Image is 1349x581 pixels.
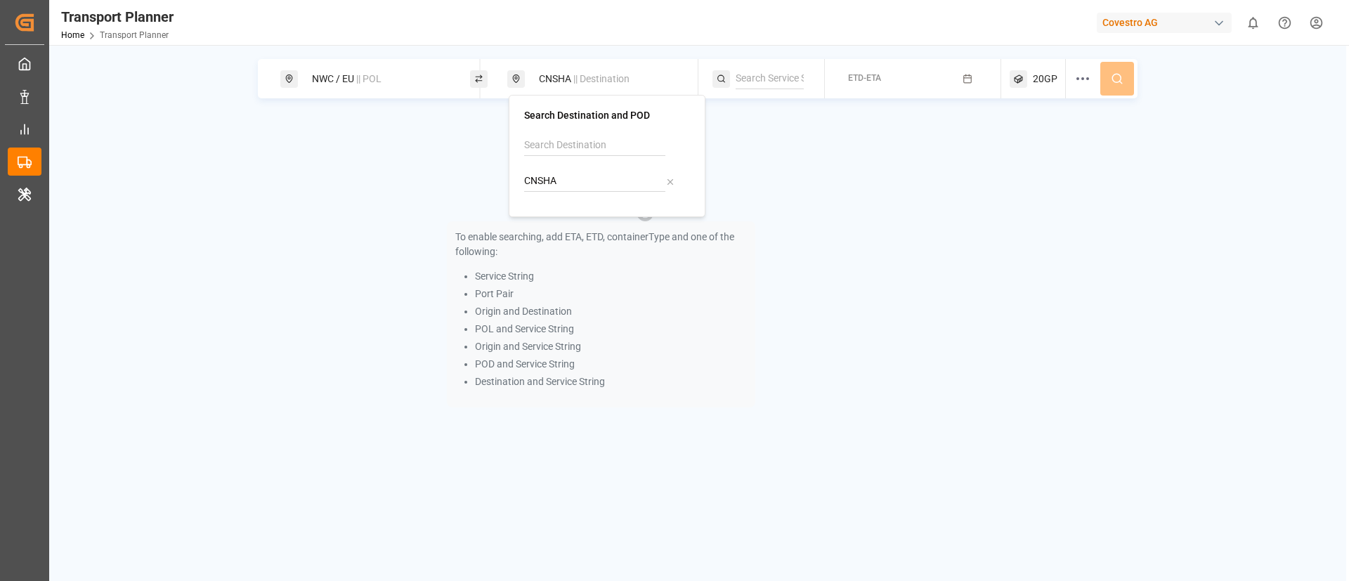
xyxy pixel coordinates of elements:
li: Service String [475,269,747,284]
span: || POL [356,73,382,84]
p: To enable searching, add ETA, ETD, containerType and one of the following: [455,230,747,259]
div: NWC / EU [304,66,455,92]
a: Home [61,30,84,40]
li: POL and Service String [475,322,747,337]
div: CNSHA [530,66,682,92]
button: Covestro AG [1097,9,1237,36]
span: ETD-ETA [848,73,881,83]
input: Search POD [524,171,665,192]
li: POD and Service String [475,357,747,372]
span: || Destination [573,73,630,84]
li: Origin and Service String [475,339,747,354]
li: Origin and Destination [475,304,747,319]
h4: Search Destination and POD [524,110,690,120]
input: Search Service String [736,68,804,89]
input: Search Destination [524,135,665,156]
button: show 0 new notifications [1237,7,1269,39]
button: Help Center [1269,7,1301,39]
li: Destination and Service String [475,374,747,389]
li: Port Pair [475,287,747,301]
div: Transport Planner [61,6,174,27]
div: Covestro AG [1097,13,1232,33]
span: 20GP [1033,72,1057,86]
button: ETD-ETA [833,65,993,93]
